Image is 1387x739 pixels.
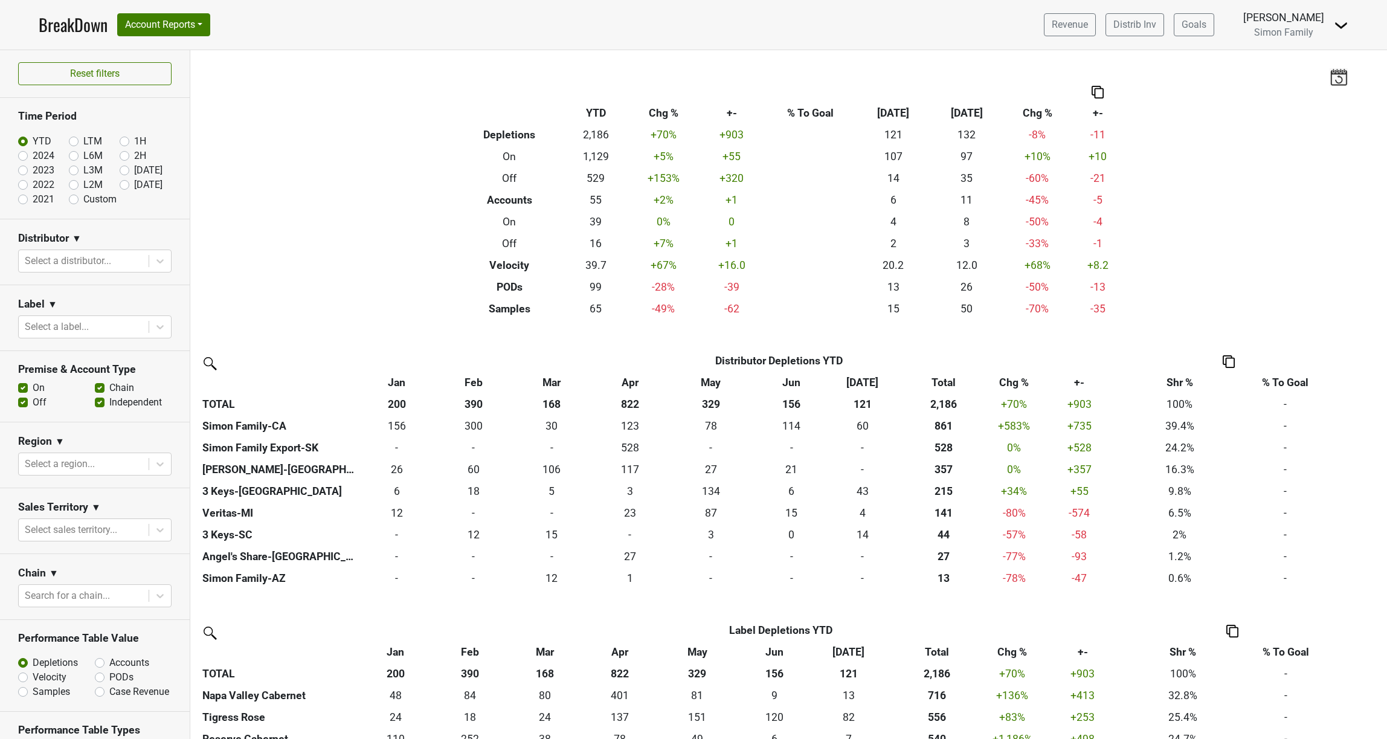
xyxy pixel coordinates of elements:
th: Apr: activate to sort column ascending [591,372,668,393]
div: 78 [671,418,750,434]
div: - [515,505,589,521]
th: Chg %: activate to sort column ascending [992,372,1036,393]
label: Case Revenue [109,685,169,699]
td: - [1237,393,1334,415]
td: 0 [591,524,668,546]
td: 35 [930,167,1003,189]
label: 2021 [33,192,54,207]
td: 0 [830,459,895,480]
td: -1 [1072,233,1124,254]
td: 20.2 [857,254,930,276]
td: +10 % [1003,146,1072,167]
img: Copy to clipboard [1223,355,1235,368]
td: +55 [700,146,764,167]
td: 21 [753,459,830,480]
th: &nbsp;: activate to sort column ascending [199,641,359,663]
th: Shr %: activate to sort column ascending [1123,372,1237,393]
th: Simon Family-CA [199,415,358,437]
td: 0 % [992,459,1036,480]
div: 30 [515,418,589,434]
td: 6 [857,189,930,211]
th: Jun: activate to sort column ascending [753,372,830,393]
th: 861.000 [895,415,993,437]
div: 106 [515,462,589,477]
td: 16.3% [1123,459,1237,480]
span: +903 [1067,398,1092,410]
td: 16 [565,233,627,254]
div: 21 [756,462,827,477]
th: Mar: activate to sort column ascending [512,372,591,393]
td: 9.8% [1123,480,1237,502]
div: 44 [898,527,989,543]
th: Chg %: activate to sort column ascending [988,641,1037,663]
label: [DATE] [134,178,163,192]
th: On [454,146,565,167]
h3: Chain [18,567,46,579]
td: 100% [1123,393,1237,415]
th: [DATE] [930,102,1003,124]
td: 13 [857,276,930,298]
td: +320 [700,167,764,189]
th: Chg % [1003,102,1072,124]
div: 528 [594,440,665,456]
div: - [832,462,892,477]
th: % To Goal: activate to sort column ascending [1237,372,1334,393]
div: +357 [1039,462,1120,477]
div: 123 [594,418,665,434]
span: ▼ [72,231,82,246]
th: Off [454,167,565,189]
td: 26 [358,459,435,480]
div: 12 [361,505,432,521]
div: +55 [1039,483,1120,499]
td: 3 [668,524,753,546]
td: 117 [591,459,668,480]
td: - [1237,502,1334,524]
td: 14 [830,524,895,546]
td: 2% [1123,524,1237,546]
td: 0 [668,437,753,459]
span: +70% [1001,398,1027,410]
div: 23 [594,505,665,521]
th: Depletions [454,124,565,146]
td: 0 [512,502,591,524]
td: 0 [358,524,435,546]
td: 39.7 [565,254,627,276]
h3: Region [18,435,52,448]
td: -49 % [626,298,700,320]
div: 4 [832,505,892,521]
th: Shr %: activate to sort column ascending [1129,641,1237,663]
div: 26 [361,462,432,477]
td: +1 [700,233,764,254]
td: 529 [565,167,627,189]
td: - [1237,524,1334,546]
td: +8.2 [1072,254,1124,276]
td: -13 [1072,276,1124,298]
td: 12 [358,502,435,524]
td: 134 [668,480,753,502]
div: - [832,440,892,456]
th: Off [454,233,565,254]
div: 117 [594,462,665,477]
a: BreakDown [39,12,108,37]
td: 23 [591,502,668,524]
td: -62 [700,298,764,320]
td: 12.0 [930,254,1003,276]
td: +16.0 [700,254,764,276]
label: [DATE] [134,163,163,178]
div: 18 [438,483,509,499]
th: Jun: activate to sort column ascending [738,641,812,663]
td: 528 [591,437,668,459]
td: 55 [565,189,627,211]
td: 15 [512,524,591,546]
td: 0 [435,437,512,459]
td: - [1237,415,1334,437]
th: 3 Keys-SC [199,524,358,546]
td: -50 % [1003,211,1072,233]
h3: Sales Territory [18,501,88,514]
td: 300 [435,415,512,437]
div: +528 [1039,440,1120,456]
td: 0 [358,546,435,567]
td: 0 [700,211,764,233]
td: 6.5% [1123,502,1237,524]
td: +903 [700,124,764,146]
